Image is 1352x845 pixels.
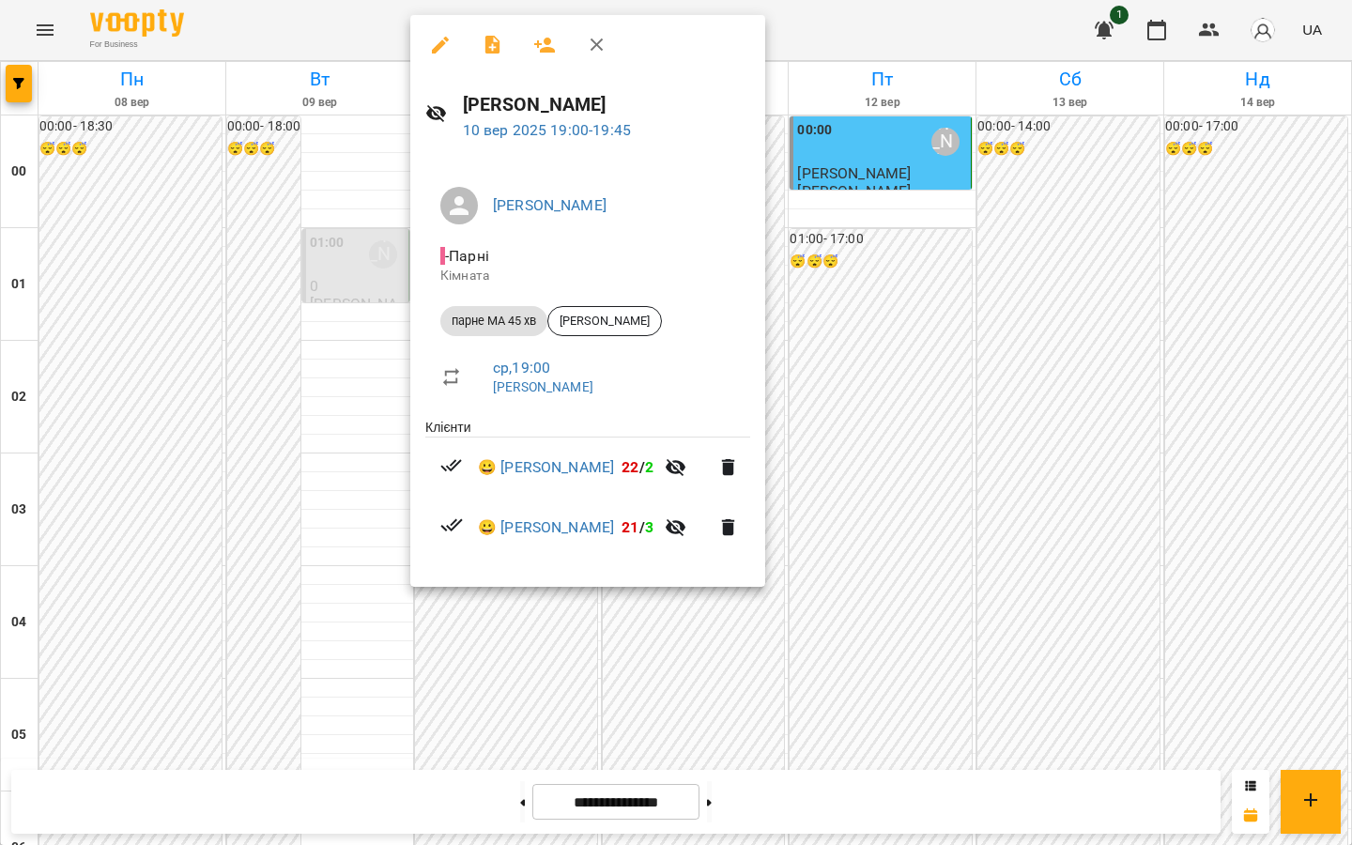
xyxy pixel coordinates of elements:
[440,313,547,330] span: парне МА 45 хв
[645,518,653,536] span: 3
[463,90,751,119] h6: [PERSON_NAME]
[622,458,638,476] span: 22
[440,267,735,285] p: Кімната
[493,196,607,214] a: [PERSON_NAME]
[478,456,614,479] a: 😀 [PERSON_NAME]
[493,379,593,394] a: [PERSON_NAME]
[493,359,550,376] a: ср , 19:00
[478,516,614,539] a: 😀 [PERSON_NAME]
[440,514,463,536] svg: Візит сплачено
[425,418,750,564] ul: Клієнти
[622,518,638,536] span: 21
[547,306,662,336] div: [PERSON_NAME]
[622,518,653,536] b: /
[440,454,463,477] svg: Візит сплачено
[622,458,653,476] b: /
[440,247,493,265] span: - Парні
[463,121,631,139] a: 10 вер 2025 19:00-19:45
[548,313,661,330] span: [PERSON_NAME]
[645,458,653,476] span: 2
